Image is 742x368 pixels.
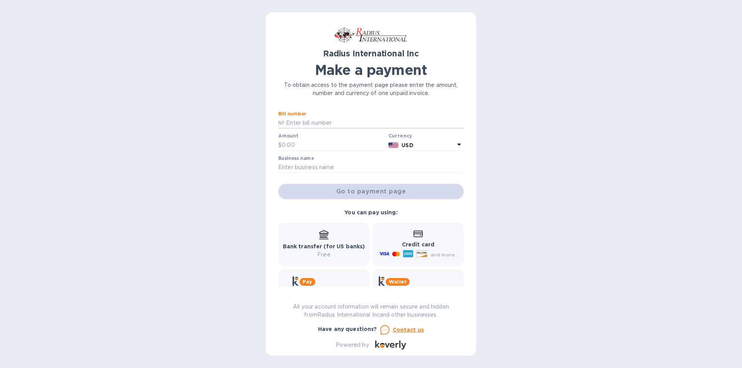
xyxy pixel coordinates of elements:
[278,156,314,161] label: Business name
[388,142,399,148] img: USD
[389,279,407,285] b: Wallet
[278,81,464,97] p: To obtain access to the payment page please enter the amount, number and currency of one unpaid i...
[278,134,298,139] label: Amount
[388,133,412,139] b: Currency
[303,279,312,285] b: Pay
[283,251,365,259] p: Free
[278,162,464,173] input: Enter business name
[344,209,397,215] b: You can pay using:
[278,303,464,319] p: All your account information will remain secure and hidden from Radius International Inc and othe...
[431,252,459,258] span: and more...
[278,62,464,78] h1: Make a payment
[278,141,282,149] p: $
[278,119,284,127] p: №
[318,326,377,332] b: Have any questions?
[402,142,413,148] b: USD
[336,341,369,349] p: Powered by
[284,117,464,129] input: Enter bill number
[283,243,365,249] b: Bank transfer (for US banks)
[393,327,424,333] u: Contact us
[323,49,419,58] b: Radius International Inc
[402,241,434,248] b: Credit card
[278,112,306,116] label: Bill number
[282,139,385,151] input: 0.00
